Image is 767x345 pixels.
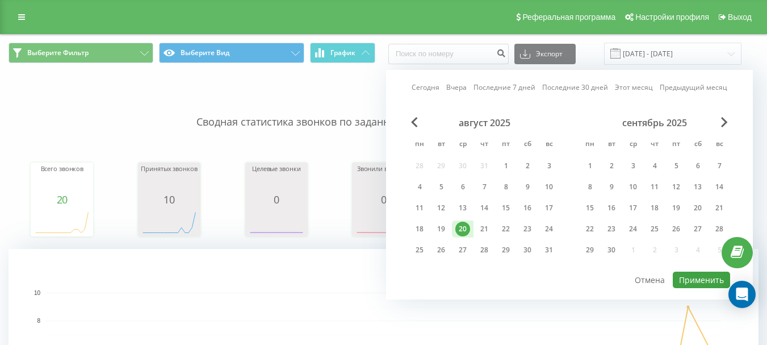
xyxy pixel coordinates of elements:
div: ср 10 сент. 2025 г. [622,178,644,196]
font: пт [672,139,680,148]
font: 7 [483,182,487,192]
font: 6 [696,161,700,171]
font: 15 [586,203,594,213]
font: Последние 30 дней [542,82,608,92]
div: пн 22 сент. 2025 г. [579,221,601,238]
div: ср 24 сент. 2025 г. [622,221,644,238]
span: Предыдущий месяц [411,117,418,127]
div: ср 20 авг. 2025 г. [452,221,473,238]
div: Диаграмма. [355,205,412,239]
font: 12 [437,203,445,213]
div: чт 25 сент. 2025 г. [644,221,665,238]
font: 21 [715,203,723,213]
div: сб 16 авг. 2025 г. [517,199,538,217]
div: сб 30 авг. 2025 г. [517,242,538,259]
div: пт 5 сент. 2025 г. [665,157,687,174]
div: чт 11 сент. 2025 г. [644,178,665,196]
abbr: суббота [519,136,536,153]
div: чт 7 авг. 2025 г. [473,178,495,196]
text: 8 [37,318,40,324]
font: 23 [523,224,531,234]
div: сб 2 авг. 2025 г. [517,157,538,174]
div: ср 13 авг. 2025 г. [452,199,473,217]
div: вт 26 авг. 2025 г. [430,242,452,259]
font: вт [438,139,445,148]
font: 8 [504,182,508,192]
font: Целевые звонки [252,164,300,173]
abbr: вторник [433,136,450,153]
div: вс 24 авг. 2025 г. [538,221,560,238]
font: 1 [504,161,508,171]
font: 25 [416,245,424,255]
div: вс 21 сент. 2025 г. [709,199,730,217]
font: 3 [547,161,551,171]
div: чт 21 авг. 2025 г. [473,221,495,238]
font: Вчера [446,82,467,92]
div: чт 28 авг. 2025 г. [473,242,495,259]
font: 5 [674,161,678,171]
div: пт 8 авг. 2025 г. [495,178,517,196]
div: пн 29 сент. 2025 г. [579,242,601,259]
div: чт 18 сент. 2025 г. [644,199,665,217]
button: Экспорт [514,44,576,64]
button: Отмена [628,272,671,288]
div: вт 23 сент. 2025 г. [601,221,622,238]
font: Сегодня [412,82,439,92]
font: 25 [651,224,659,234]
font: 0 [381,193,387,206]
div: пт 22 авг. 2025 г. [495,221,517,238]
div: пт 12 сент. 2025 г. [665,178,687,196]
font: Звонили впервые [357,164,410,173]
div: пн 1 сент. 2025 г. [579,157,601,174]
font: 16 [523,203,531,213]
svg: Диаграмма. [141,205,198,239]
font: 9 [610,182,614,192]
div: сб 9 авг. 2025 г. [517,178,538,196]
font: чт [480,139,488,148]
font: 22 [586,224,594,234]
font: 17 [629,203,637,213]
font: 31 [545,245,553,255]
font: 26 [672,224,680,234]
font: 4 [653,161,657,171]
div: чт 4 сент. 2025 г. [644,157,665,174]
font: Выход [728,13,752,22]
font: 15 [502,203,510,213]
div: вс 10 авг. 2025 г. [538,178,560,196]
div: сб 20 сент. 2025 г. [687,199,709,217]
font: 20 [459,224,467,234]
font: Принятых звонков [141,164,197,173]
font: 28 [480,245,488,255]
font: сентябрь 2025 [622,117,687,129]
div: вт 9 сент. 2025 г. [601,178,622,196]
font: пт [502,139,510,148]
font: 20 [57,193,68,206]
font: 9 [526,182,530,192]
abbr: воскресенье [540,136,558,153]
div: вс 17 авг. 2025 г. [538,199,560,217]
font: 10 [545,182,553,192]
font: Экспорт [536,49,563,59]
button: Выберите Фильтр [9,43,153,63]
div: вт 16 сент. 2025 г. [601,199,622,217]
div: пт 15 авг. 2025 г. [495,199,517,217]
font: 11 [651,182,659,192]
font: 14 [480,203,488,213]
font: вс [716,139,723,148]
abbr: четверг [646,136,663,153]
font: 13 [694,182,702,192]
font: 2 [610,161,614,171]
abbr: окружающая среда [625,136,642,153]
div: сб 13 сент. 2025 г. [687,178,709,196]
abbr: пятница [668,136,685,153]
div: пн 8 сент. 2025 г. [579,178,601,196]
font: Реферальная программа [522,13,615,22]
abbr: пятница [497,136,514,153]
font: 30 [607,245,615,255]
font: сб [524,139,531,148]
span: В следующем месяце [721,117,728,127]
font: сб [694,139,702,148]
font: 10 [629,182,637,192]
font: Настройки профиля [635,13,709,22]
font: Отмена [635,275,665,285]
